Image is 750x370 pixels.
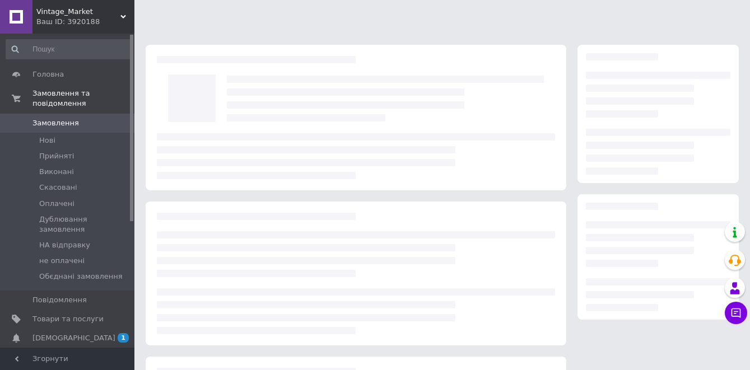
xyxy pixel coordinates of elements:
span: Нові [39,135,55,146]
span: Скасовані [39,182,77,193]
span: [DEMOGRAPHIC_DATA] [32,333,115,343]
span: Замовлення та повідомлення [32,88,134,109]
span: 1 [118,333,129,343]
span: Повідомлення [32,295,87,305]
button: Чат з покупцем [725,302,747,324]
span: НА відправку [39,240,90,250]
span: Дублювання замовлення [39,214,131,235]
input: Пошук [6,39,132,59]
span: Виконані [39,167,74,177]
span: не оплачені [39,256,85,266]
span: Товари та послуги [32,314,104,324]
div: Ваш ID: 3920188 [36,17,134,27]
span: Обєднані замовлення [39,271,123,282]
span: Головна [32,69,64,79]
span: Замовлення [32,118,79,128]
span: Vintage_Market [36,7,120,17]
span: Прийняті [39,151,74,161]
span: Оплачені [39,199,74,209]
